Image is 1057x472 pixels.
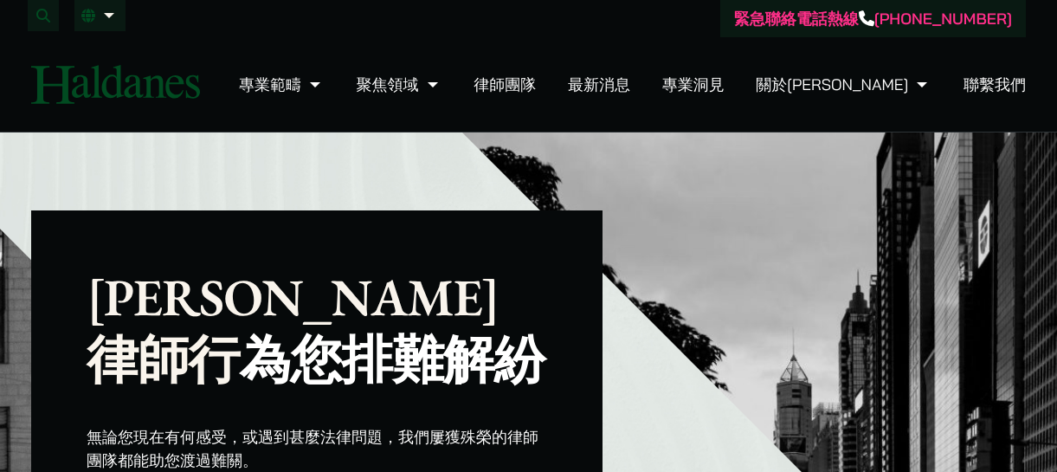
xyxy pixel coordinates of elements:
[87,266,547,391] p: [PERSON_NAME]律師行
[31,65,200,104] img: Logo of Haldanes
[734,9,1012,29] a: 緊急聯絡電話熱線[PHONE_NUMBER]
[662,74,725,94] a: 專業洞見
[568,74,630,94] a: 最新消息
[964,74,1026,94] a: 聯繫我們
[474,74,536,94] a: 律師團隊
[239,326,545,393] mark: 為您排難解紛
[87,425,547,472] p: 無論您現在有何感受，或遇到甚麼法律問題，我們屢獲殊榮的律師團隊都能助您渡過難關。
[756,74,931,94] a: 關於何敦
[239,74,325,94] a: 專業範疇
[357,74,442,94] a: 聚焦領域
[81,9,119,23] a: 繁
